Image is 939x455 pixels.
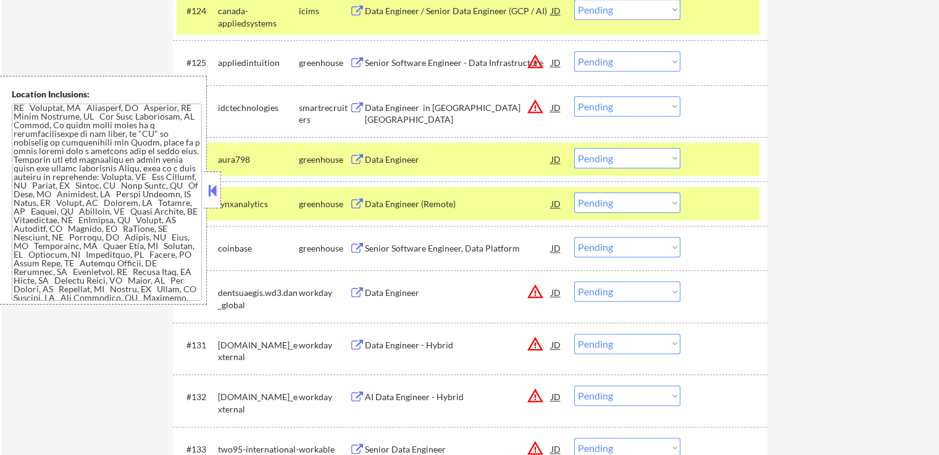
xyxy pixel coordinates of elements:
div: Data Engineer [365,287,551,299]
div: coinbase [218,242,299,255]
div: workday [299,339,349,351]
div: JD [550,237,562,259]
div: workday [299,287,349,299]
div: Senior Software Engineer, Data Platform [365,242,551,255]
button: warning_amber [527,335,544,353]
div: greenhouse [299,57,349,69]
div: JD [550,192,562,215]
div: lynxanalytics [218,198,299,210]
div: JD [550,96,562,118]
div: [DOMAIN_NAME]_external [218,391,299,415]
div: idctechnologies [218,102,299,114]
div: Data Engineer [365,154,551,166]
div: #132 [186,391,208,403]
div: JD [550,385,562,408]
div: smartrecruiters [299,102,349,126]
div: Data Engineer (Remote) [365,198,551,210]
div: icims [299,5,349,17]
div: Data Engineer in [GEOGRAPHIC_DATA] [GEOGRAPHIC_DATA] [365,102,551,126]
div: #125 [186,57,208,69]
div: JD [550,51,562,73]
div: #124 [186,5,208,17]
div: JD [550,148,562,170]
div: JD [550,334,562,356]
div: greenhouse [299,154,349,166]
div: greenhouse [299,242,349,255]
button: warning_amber [527,387,544,404]
div: [DOMAIN_NAME]_external [218,339,299,363]
div: Senior Software Engineer - Data Infrastructure [365,57,551,69]
button: warning_amber [527,98,544,115]
div: JD [550,281,562,303]
div: greenhouse [299,198,349,210]
div: dentsuaegis.wd3.dan_global [218,287,299,311]
div: Data Engineer / Senior Data Engineer (GCP / AI) [365,5,551,17]
div: aura798 [218,154,299,166]
div: #131 [186,339,208,351]
div: workday [299,391,349,403]
button: warning_amber [527,283,544,300]
div: appliedintuition [218,57,299,69]
div: Data Engineer - Hybrid [365,339,551,351]
button: warning_amber [527,53,544,70]
div: canada-appliedsystems [218,5,299,29]
div: AI Data Engineer - Hybrid [365,391,551,403]
div: Location Inclusions: [12,88,202,100]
